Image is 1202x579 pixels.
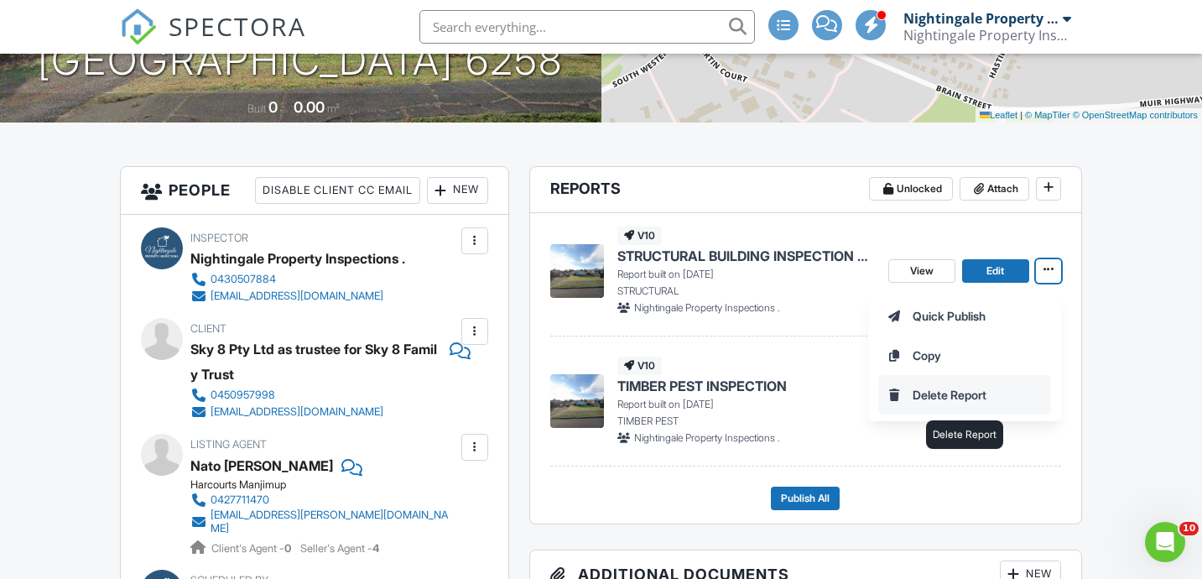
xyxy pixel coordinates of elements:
[190,438,267,451] span: Listing Agent
[327,102,340,115] span: m²
[190,509,457,535] a: [EMAIL_ADDRESS][PERSON_NAME][DOMAIN_NAME]
[120,8,157,45] img: The Best Home Inspection Software - Spectora
[284,542,291,555] strong: 0
[190,322,226,335] span: Client
[190,271,392,288] a: 0430507884
[427,177,488,204] div: New
[120,23,306,58] a: SPECTORA
[980,110,1017,120] a: Leaflet
[1025,110,1070,120] a: © MapTiler
[190,288,392,305] a: [EMAIL_ADDRESS][DOMAIN_NAME]
[169,8,306,44] span: SPECTORA
[1020,110,1022,120] span: |
[294,98,325,116] div: 0.00
[211,542,294,555] span: Client's Agent -
[419,10,755,44] input: Search everything...
[211,405,383,419] div: [EMAIL_ADDRESS][DOMAIN_NAME]
[1073,110,1198,120] a: © OpenStreetMap contributors
[211,289,383,303] div: [EMAIL_ADDRESS][DOMAIN_NAME]
[1145,522,1185,562] iframe: Intercom live chat
[300,542,379,555] span: Seller's Agent -
[190,453,333,478] a: Nato [PERSON_NAME]
[903,10,1059,27] div: Nightingale Property Inspections .
[190,232,248,244] span: Inspector
[211,389,275,402] div: 0450957998
[1179,522,1199,535] span: 10
[211,493,269,507] div: 0427711470
[211,273,276,286] div: 0430507884
[372,542,379,555] strong: 4
[268,98,278,116] div: 0
[247,102,266,115] span: Built
[255,177,420,204] div: Disable Client CC Email
[190,246,405,271] div: Nightingale Property Inspections .
[121,167,508,215] h3: People
[190,404,457,420] a: [EMAIL_ADDRESS][DOMAIN_NAME]
[211,509,457,535] div: [EMAIL_ADDRESS][PERSON_NAME][DOMAIN_NAME]
[190,336,441,387] div: Sky 8 Pty Ltd as trustee for Sky 8 Family Trust
[190,492,457,509] a: 0427711470
[190,478,471,492] div: Harcourts Manjimup
[903,27,1071,44] div: Nightingale Property Inspections
[190,387,457,404] a: 0450957998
